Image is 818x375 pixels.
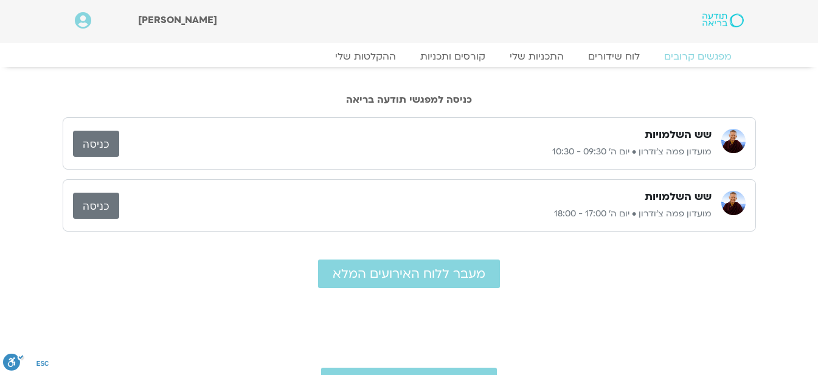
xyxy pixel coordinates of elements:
nav: Menu [75,50,744,63]
a: מעבר ללוח האירועים המלא [318,260,500,288]
p: מועדון פמה צ'ודרון • יום ה׳ 09:30 - 10:30 [119,145,712,159]
a: מפגשים קרובים [652,50,744,63]
h3: שש השלמויות [645,128,712,142]
a: ההקלטות שלי [323,50,408,63]
a: כניסה [73,131,119,157]
span: [PERSON_NAME] [138,13,217,27]
img: מועדון פמה צ'ודרון [721,129,746,153]
a: קורסים ותכניות [408,50,497,63]
a: לוח שידורים [576,50,652,63]
a: התכניות שלי [497,50,576,63]
img: מועדון פמה צ'ודרון [721,191,746,215]
a: כניסה [73,193,119,219]
h2: כניסה למפגשי תודעה בריאה [63,94,756,105]
h3: שש השלמויות [645,190,712,204]
p: מועדון פמה צ'ודרון • יום ה׳ 17:00 - 18:00 [119,207,712,221]
span: מעבר ללוח האירועים המלא [333,267,485,281]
